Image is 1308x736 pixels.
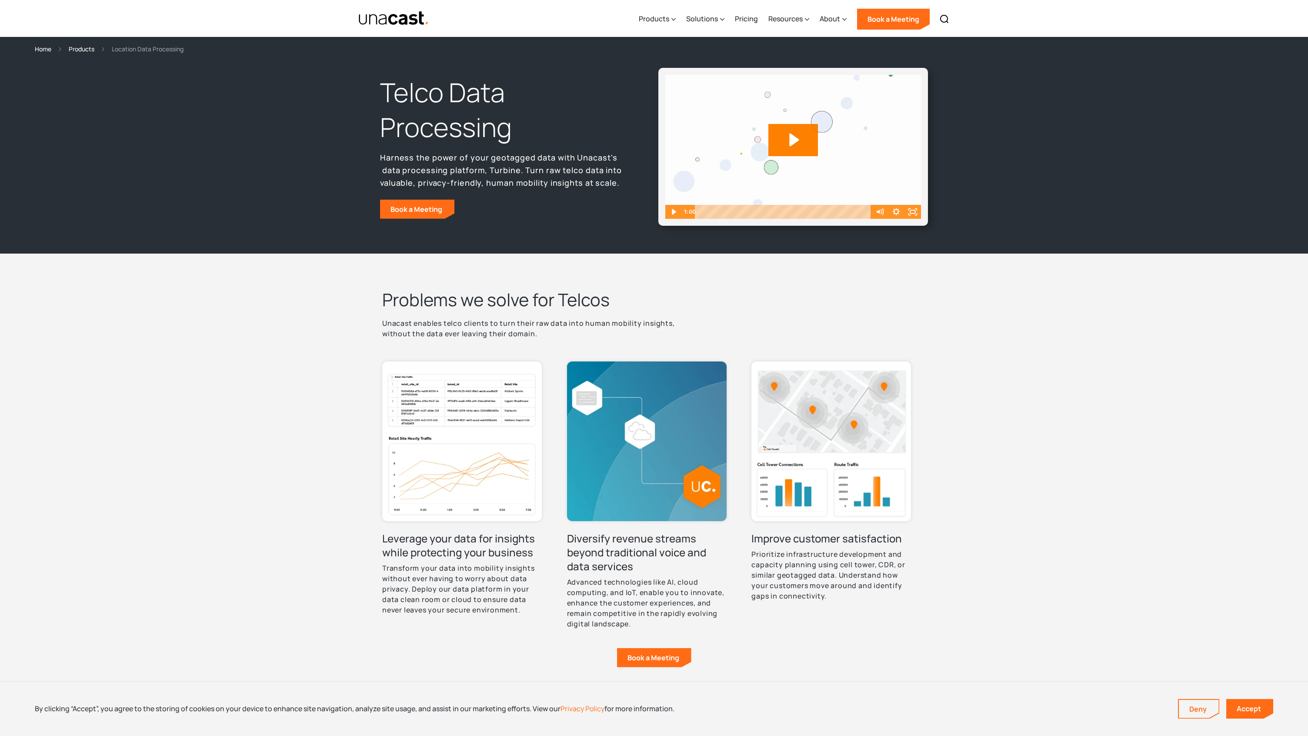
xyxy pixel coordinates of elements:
img: Cell Tower Connections and Route Traffic graph [751,361,911,521]
a: Book a Meeting [617,648,691,667]
div: Location Data Processing [112,44,184,54]
a: Products [69,44,94,54]
a: Book a Meeting [380,200,454,219]
img: Retail Site Traffic and Retail Site Hourly Traffic graph [382,361,542,521]
button: Play Video [665,205,682,219]
div: About [820,13,840,24]
h2: Problems we solve for Telcos [382,288,926,311]
a: Book a Meeting [857,9,930,30]
div: Resources [768,13,803,24]
h3: Diversify revenue streams beyond traditional voice and data services [567,532,727,573]
button: Play Video: Unacast_Scale_Final [768,124,818,156]
p: Unacast enables telco clients to turn their raw data into human mobility insights, without the da... [382,318,688,339]
h3: Leverage your data for insights while protecting your business [382,532,542,559]
div: Resources [768,1,809,37]
p: Transform your data into mobility insights without ever having to worry about data privacy. Deplo... [382,563,542,615]
button: Mute [871,205,888,219]
a: Privacy Policy [561,704,604,713]
img: Unacast text logo [358,11,429,26]
div: Products [639,1,676,37]
a: Accept [1226,699,1273,719]
button: Fullscreen [904,205,921,219]
a: Deny [1179,700,1219,718]
div: Products [639,13,669,24]
p: Advanced technologies like AI, cloud computing, and IoT, enable you to innovate, enhance the cust... [567,577,727,629]
div: By clicking “Accept”, you agree to the storing of cookies on your device to enhance site navigati... [35,704,674,713]
a: home [358,11,429,26]
div: About [820,1,847,37]
a: Pricing [735,1,758,37]
a: Home [35,44,51,54]
img: Video Thumbnail [665,75,921,219]
img: Diversify revenue streams [567,361,727,521]
div: Solutions [686,13,718,24]
p: Harness the power of your geotagged data with Unacast's data processing platform, Turbine. Turn r... [380,151,626,189]
p: Prioritize infrastructure development and capacity planning using cell tower, CDR, or similar geo... [751,549,911,601]
h3: Improve customer satisfaction [751,532,902,545]
div: Playbar [701,205,868,219]
h1: Telco Data Processing [380,75,626,145]
img: Search icon [939,14,950,24]
button: Show settings menu [888,205,904,219]
div: Solutions [686,1,724,37]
